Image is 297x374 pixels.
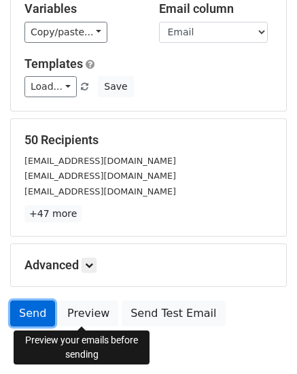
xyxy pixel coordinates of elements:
[122,301,225,326] a: Send Test Email
[229,309,297,374] iframe: Chat Widget
[24,258,273,273] h5: Advanced
[24,22,107,43] a: Copy/paste...
[24,56,83,71] a: Templates
[24,1,139,16] h5: Variables
[24,133,273,148] h5: 50 Recipients
[98,76,133,97] button: Save
[24,186,176,197] small: [EMAIL_ADDRESS][DOMAIN_NAME]
[24,171,176,181] small: [EMAIL_ADDRESS][DOMAIN_NAME]
[229,309,297,374] div: Widget de chat
[159,1,273,16] h5: Email column
[14,330,150,364] div: Preview your emails before sending
[58,301,118,326] a: Preview
[10,301,55,326] a: Send
[24,205,82,222] a: +47 more
[24,156,176,166] small: [EMAIL_ADDRESS][DOMAIN_NAME]
[24,76,77,97] a: Load...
